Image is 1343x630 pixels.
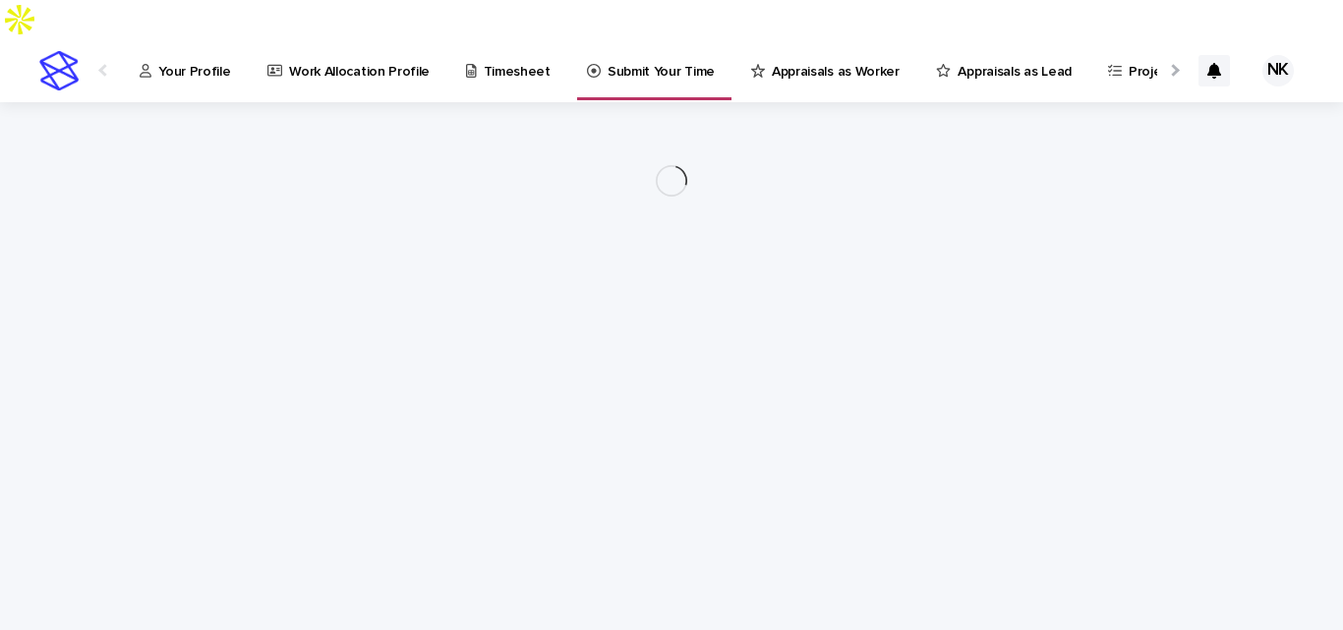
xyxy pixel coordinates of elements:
[484,39,551,81] p: Timesheet
[608,39,715,81] p: Submit Your Time
[1262,55,1294,86] div: NK
[158,39,230,81] p: Your Profile
[958,39,1071,81] p: Appraisals as Lead
[138,39,240,100] a: Your Profile
[749,39,908,100] a: Appraisals as Worker
[39,51,79,90] img: stacker-logo-s-only.png
[1129,39,1181,81] p: Projects
[934,39,1080,100] a: Appraisals as Lead
[585,39,724,97] a: Submit Your Time
[265,39,439,100] a: Work Allocation Profile
[1106,39,1190,100] a: Projects
[772,39,900,81] p: Appraisals as Worker
[464,39,559,100] a: Timesheet
[289,39,430,81] p: Work Allocation Profile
